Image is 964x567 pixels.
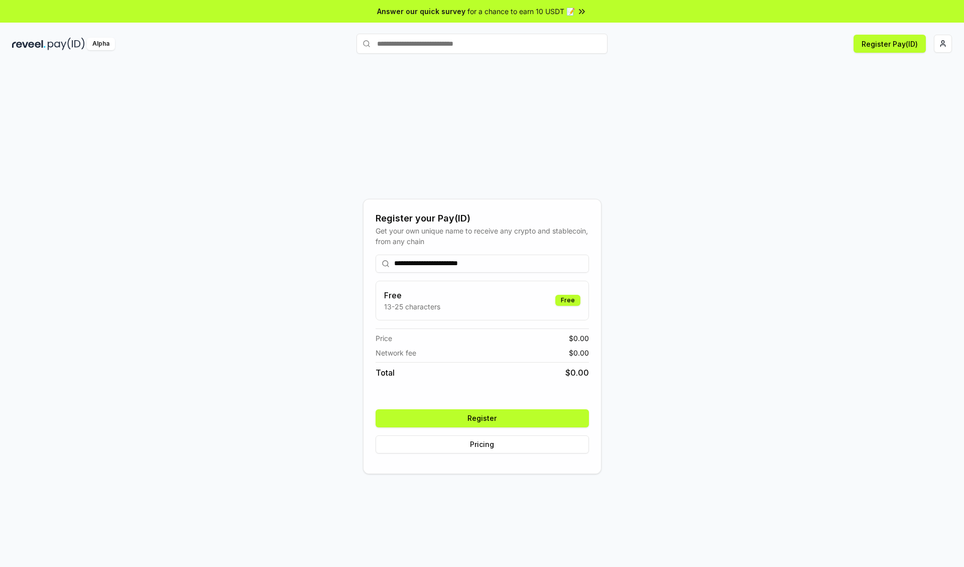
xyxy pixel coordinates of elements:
[565,367,589,379] span: $ 0.00
[48,38,85,50] img: pay_id
[376,211,589,225] div: Register your Pay(ID)
[376,333,392,344] span: Price
[376,225,589,247] div: Get your own unique name to receive any crypto and stablecoin, from any chain
[376,367,395,379] span: Total
[377,6,465,17] span: Answer our quick survey
[376,348,416,358] span: Network fee
[854,35,926,53] button: Register Pay(ID)
[569,333,589,344] span: $ 0.00
[555,295,580,306] div: Free
[87,38,115,50] div: Alpha
[384,289,440,301] h3: Free
[384,301,440,312] p: 13-25 characters
[376,435,589,453] button: Pricing
[467,6,575,17] span: for a chance to earn 10 USDT 📝
[12,38,46,50] img: reveel_dark
[569,348,589,358] span: $ 0.00
[376,409,589,427] button: Register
